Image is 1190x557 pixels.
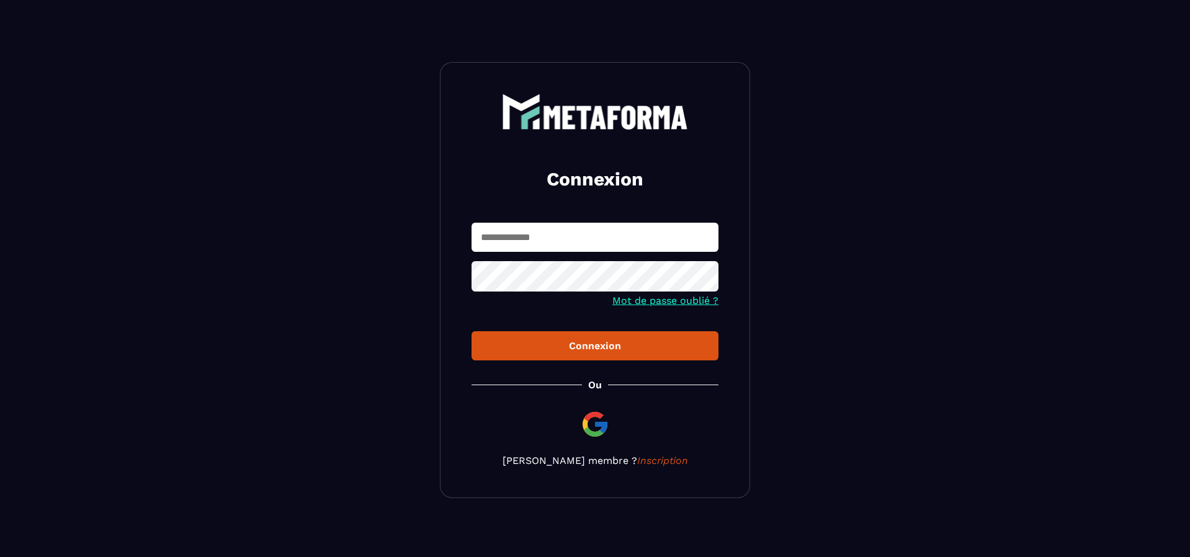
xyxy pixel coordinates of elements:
[580,409,610,439] img: google
[588,379,602,391] p: Ou
[612,295,718,306] a: Mot de passe oublié ?
[472,331,718,360] button: Connexion
[472,94,718,130] a: logo
[486,167,704,192] h2: Connexion
[502,94,688,130] img: logo
[637,455,688,466] a: Inscription
[472,455,718,466] p: [PERSON_NAME] membre ?
[481,340,709,352] div: Connexion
